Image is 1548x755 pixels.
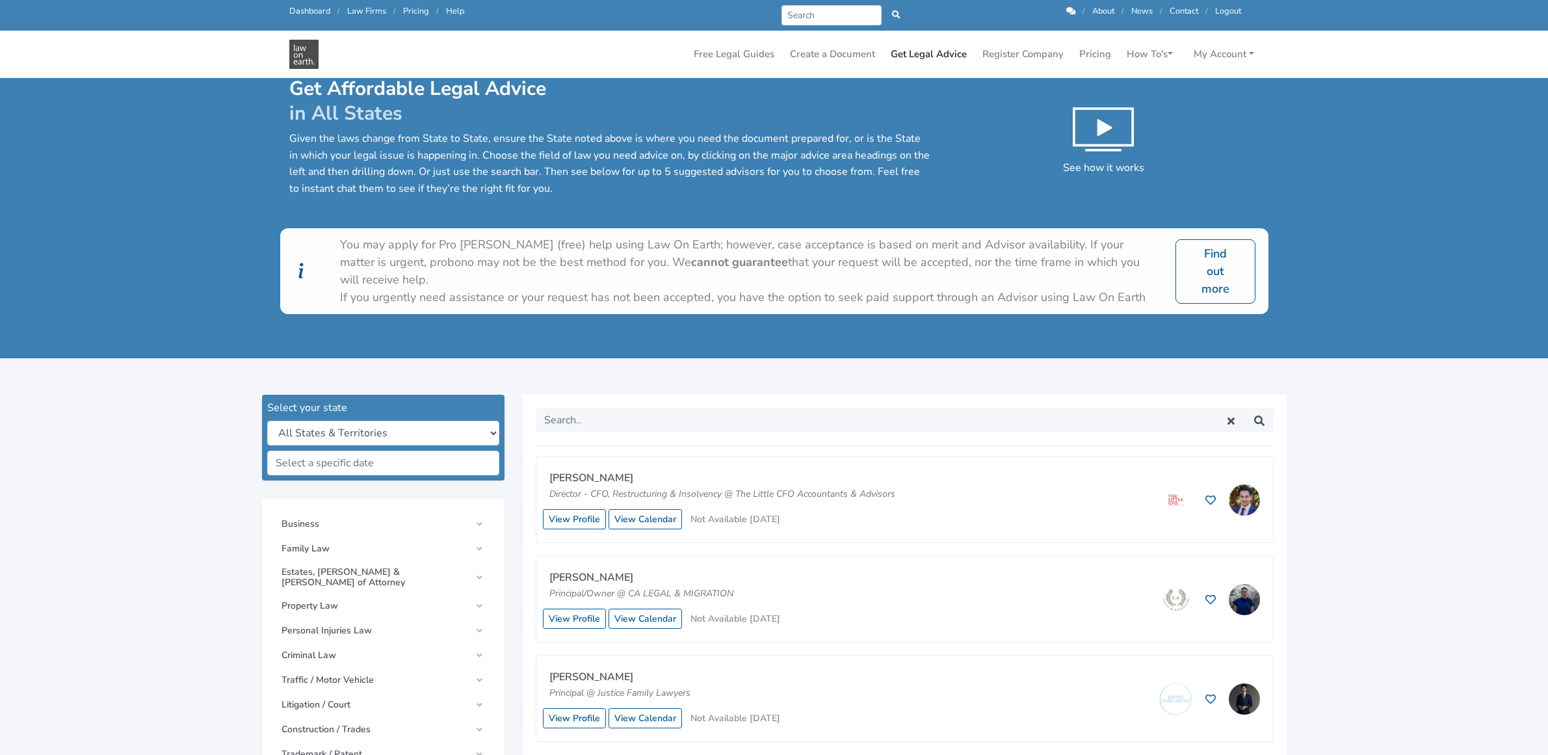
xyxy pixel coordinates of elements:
[1188,42,1259,67] a: My Account
[691,254,788,270] b: cannot guarantee
[1074,42,1116,67] a: Pricing
[282,519,471,529] span: Business
[282,724,471,735] span: Construction / Trades
[1205,5,1208,17] span: /
[393,5,396,17] span: /
[689,42,780,67] a: Free Legal Guides
[1229,484,1260,516] img: Adam Thorpe
[275,718,492,741] a: Construction / Trades
[337,5,340,17] span: /
[1159,683,1192,715] img: Justice Family Lawyers
[275,669,492,692] a: Traffic / Motor Vehicle
[446,5,464,17] a: Help
[282,650,471,661] span: Criminal Law
[275,594,492,618] a: Property Law
[275,693,492,717] a: Litigation / Court
[1229,683,1260,715] img: Hayder Shkara
[549,686,777,700] p: Principal @ Justice Family Lawyers
[609,708,682,728] a: View Calendar
[1160,5,1162,17] span: /
[1175,239,1255,304] a: Find out more
[685,708,786,728] button: Not Available [DATE]
[549,570,777,587] p: [PERSON_NAME]
[1160,583,1192,616] img: CA LEGAL & MIGRATION
[275,537,492,561] a: Family Law
[549,587,777,601] p: Principal/Owner @ CA LEGAL & MIGRATION
[1082,5,1085,17] span: /
[1160,484,1192,516] img: The Little CFO Accountants & Advisors
[1131,5,1153,17] a: News
[347,5,386,17] a: Law Firms
[289,131,930,197] p: Given the laws change from State to State, ensure the State noted above is where you need the doc...
[886,42,972,67] a: Get Legal Advice
[1170,5,1198,17] a: Contact
[977,42,1069,67] a: Register Company
[340,289,1161,306] div: If you urgently need assistance or your request has not been accepted, you have the option to see...
[436,5,439,17] span: /
[1229,584,1260,615] img: Chioma Amaechi
[543,708,606,728] a: View Profile
[543,509,606,529] a: View Profile
[685,509,786,529] button: Not Available [DATE]
[282,544,471,554] span: Family Law
[275,562,492,593] a: Estates, [PERSON_NAME] & [PERSON_NAME] of Attorney
[1122,5,1124,17] span: /
[282,601,471,611] span: Property Law
[282,675,471,685] span: Traffic / Motor Vehicle
[289,77,930,126] h1: Get Affordable Legal Advice
[289,100,402,127] span: in All States
[609,609,682,629] a: View Calendar
[267,400,499,416] div: Select your state
[609,509,682,529] a: View Calendar
[275,512,492,536] a: Business
[1047,83,1160,191] button: See how it works
[781,5,882,25] input: Search
[282,700,471,710] span: Litigation / Court
[785,42,880,67] a: Create a Document
[289,5,330,17] a: Dashboard
[275,619,492,642] a: Personal Injuries Law
[275,644,492,667] a: Criminal Law
[549,487,895,501] p: Director - CFO, Restructuring & Insolvency @ The Little CFO Accountants & Advisors
[543,609,606,629] a: View Profile
[282,567,471,588] span: Estates, [PERSON_NAME] & [PERSON_NAME] of Attorney
[549,470,895,487] p: [PERSON_NAME]
[403,5,429,17] a: Pricing
[1122,42,1178,67] a: How To's
[1063,161,1144,175] span: See how it works
[289,40,319,69] img: Get Legal Advice in
[536,408,1218,432] input: Search..
[267,451,499,475] input: Select a specific date
[1215,5,1241,17] a: Logout
[1092,5,1114,17] a: About
[549,669,777,686] p: [PERSON_NAME]
[685,609,786,629] button: Not Available [DATE]
[282,626,471,636] span: Personal Injuries Law
[340,236,1161,289] div: You may apply for Pro [PERSON_NAME] (free) help using Law On Earth; however, case acceptance is b...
